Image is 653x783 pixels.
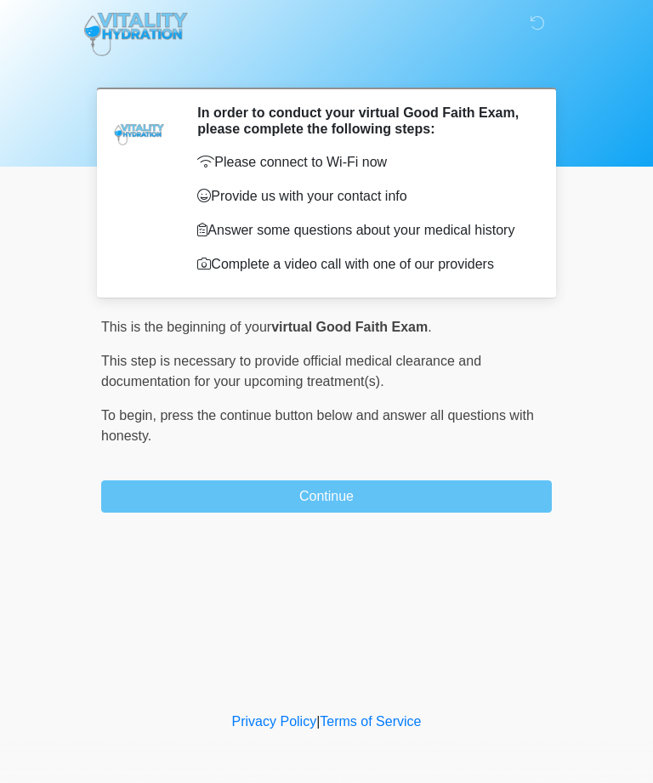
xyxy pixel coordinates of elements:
h2: In order to conduct your virtual Good Faith Exam, please complete the following steps: [197,105,526,137]
h1: ‎ ‎ ‎ ‎ [88,61,565,87]
span: This is the beginning of your [101,320,271,334]
strong: virtual Good Faith Exam [271,320,428,334]
a: Terms of Service [320,714,421,729]
p: Answer some questions about your medical history [197,220,526,241]
span: To begin, [101,408,160,423]
a: Privacy Policy [232,714,317,729]
img: Vitality Hydration Logo [84,13,188,56]
span: . [428,320,431,334]
span: This step is necessary to provide official medical clearance and documentation for your upcoming ... [101,354,481,389]
span: press the continue button below and answer all questions with honesty. [101,408,534,443]
p: Provide us with your contact info [197,186,526,207]
p: Complete a video call with one of our providers [197,254,526,275]
button: Continue [101,480,552,513]
a: | [316,714,320,729]
p: Please connect to Wi-Fi now [197,152,526,173]
img: Agent Avatar [114,105,165,156]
